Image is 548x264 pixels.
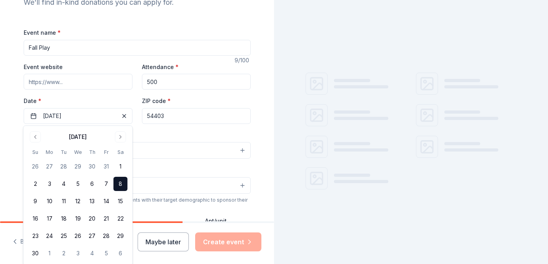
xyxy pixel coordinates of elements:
th: Thursday [85,148,99,156]
button: 27 [85,229,99,243]
th: Tuesday [57,148,71,156]
button: 6 [114,246,128,260]
button: 4 [85,246,99,260]
button: 3 [43,177,57,191]
button: 1 [114,159,128,174]
button: 30 [85,159,99,174]
button: 3 [71,246,85,260]
button: 11 [57,194,71,208]
input: Spring Fundraiser [24,40,251,56]
button: Select [24,142,251,159]
button: 15 [114,194,128,208]
button: 10 [43,194,57,208]
label: Date [24,97,132,105]
button: 30 [28,246,43,260]
label: Attendance [142,63,179,71]
button: 14 [99,194,114,208]
label: ZIP code [142,97,171,105]
input: https://www... [24,74,132,90]
button: 22 [114,212,128,226]
button: 21 [99,212,114,226]
button: 2 [28,177,43,191]
label: Event website [24,63,63,71]
button: 12 [71,194,85,208]
input: 12345 (U.S. only) [142,108,251,124]
button: 13 [85,194,99,208]
button: 6 [85,177,99,191]
button: 27 [43,159,57,174]
label: Apt/unit [205,217,227,225]
button: 7 [99,177,114,191]
button: 20 [85,212,99,226]
button: 18 [57,212,71,226]
button: 17 [43,212,57,226]
div: We use this information to help brands find events with their target demographic to sponsor their... [24,197,251,210]
input: 20 [142,74,251,90]
button: 1 [43,246,57,260]
button: 5 [99,246,114,260]
button: Back [13,234,34,250]
button: 9 [28,194,43,208]
button: 16 [28,212,43,226]
th: Sunday [28,148,43,156]
button: Maybe later [138,232,189,251]
button: 2 [57,246,71,260]
button: 8 [114,177,128,191]
button: Go to previous month [30,131,41,142]
button: 5 [71,177,85,191]
button: 23 [28,229,43,243]
button: 26 [71,229,85,243]
button: 19 [71,212,85,226]
button: 29 [114,229,128,243]
button: Go to next month [115,131,126,142]
th: Wednesday [71,148,85,156]
th: Monday [43,148,57,156]
th: Saturday [114,148,128,156]
button: 4 [57,177,71,191]
button: 24 [43,229,57,243]
button: 28 [99,229,114,243]
button: 28 [57,159,71,174]
button: 25 [57,229,71,243]
th: Friday [99,148,114,156]
button: 29 [71,159,85,174]
div: [DATE] [69,132,87,142]
button: 31 [99,159,114,174]
label: Event name [24,29,61,37]
button: [DATE] [24,108,132,124]
button: Select [24,177,251,194]
div: 9 /100 [235,56,251,65]
button: 26 [28,159,43,174]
